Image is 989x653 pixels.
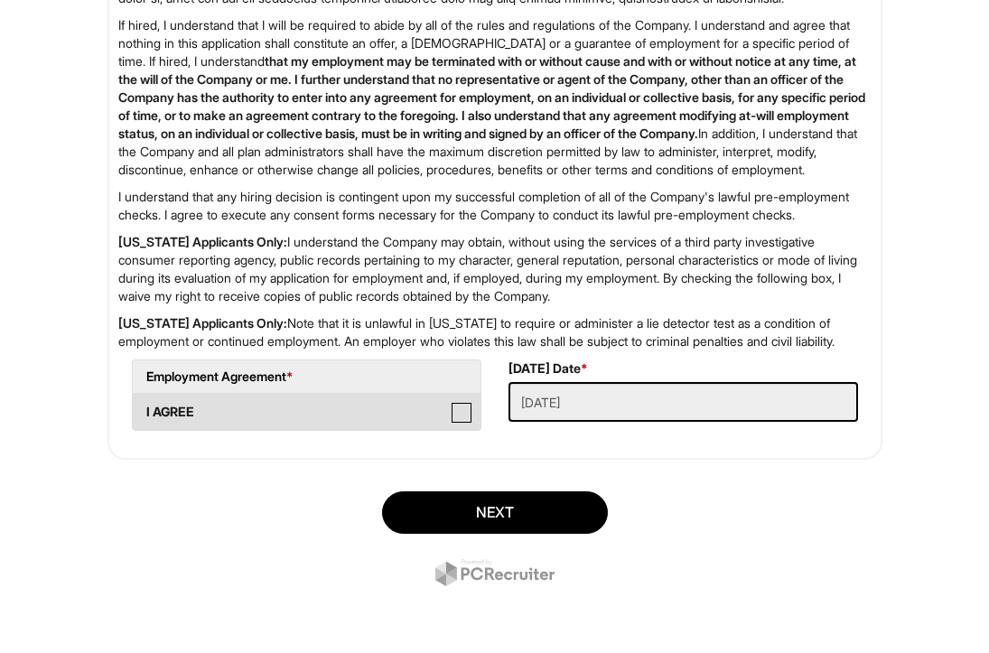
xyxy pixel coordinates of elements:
[508,382,858,422] input: Today's Date
[118,314,872,350] p: Note that it is unlawful in [US_STATE] to require or administer a lie detector test as a conditio...
[118,16,872,179] p: If hired, I understand that I will be required to abide by all of the rules and regulations of th...
[118,188,872,224] p: I understand that any hiring decision is contingent upon my successful completion of all of the C...
[133,394,481,430] label: I AGREE
[118,53,865,141] strong: that my employment may be terminated with or without cause and with or without notice at any time...
[118,234,287,249] strong: [US_STATE] Applicants Only:
[146,369,467,383] h5: Employment Agreement
[118,233,872,305] p: I understand the Company may obtain, without using the services of a third party investigative co...
[508,359,588,378] label: [DATE] Date
[118,315,287,331] strong: [US_STATE] Applicants Only:
[382,491,608,534] button: Next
